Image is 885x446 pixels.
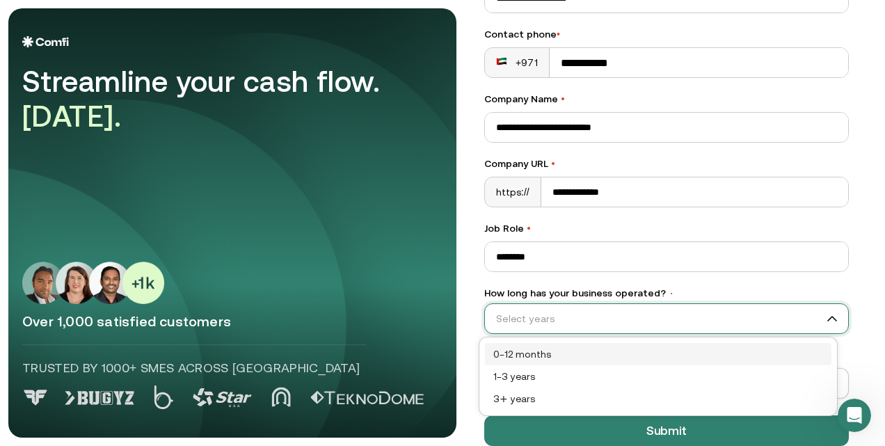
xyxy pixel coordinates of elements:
div: 3+ years [485,388,831,410]
img: Logo [22,36,69,47]
div: 3+ years [493,391,823,406]
span: • [527,223,531,234]
img: Logo 5 [310,391,424,405]
div: Streamline your cash flow. [22,64,412,134]
img: Logo 0 [22,390,49,406]
span: • [669,289,674,298]
img: Logo 3 [193,388,252,407]
div: 0–12 months [485,343,831,365]
div: 1–3 years [493,369,823,384]
span: • [557,29,560,40]
img: Logo 1 [65,391,134,405]
label: How long has your business operated? [484,286,849,301]
label: Job Role [484,221,849,236]
div: +971 [496,56,538,70]
label: Company URL [484,157,849,171]
span: • [551,158,555,169]
img: Logo 2 [154,385,173,409]
img: Logo 4 [271,387,291,407]
label: Company Name [484,92,849,106]
div: 0–12 months [493,347,823,362]
iframe: Intercom live chat [838,399,871,432]
button: Submit [484,415,849,446]
p: Trusted by 1000+ SMEs across [GEOGRAPHIC_DATA] [22,359,367,377]
div: Contact phone [484,27,849,42]
div: 1–3 years [485,365,831,388]
span: • [561,93,565,104]
p: Over 1,000 satisfied customers [22,312,442,330]
span: [DATE]. [22,99,121,133]
div: https:// [485,177,541,207]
